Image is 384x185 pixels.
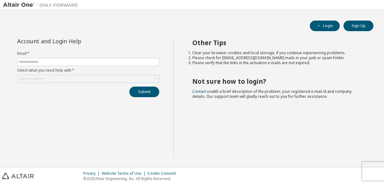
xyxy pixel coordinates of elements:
[2,173,34,179] img: altair_logo.svg
[129,87,159,97] button: Submit
[3,2,81,8] img: Altair One
[102,171,147,176] div: Website Terms of Use
[192,55,362,60] li: Please check for [EMAIL_ADDRESS][DOMAIN_NAME] mails in your junk or spam folder.
[192,89,211,94] a: Contact us
[83,176,180,181] p: © 2025 Altair Engineering, Inc. All Rights Reserved.
[192,39,362,47] h2: Other Tips
[17,39,131,44] div: Account and Login Help
[17,51,159,56] label: Email
[310,21,340,31] button: Login
[192,60,362,65] li: Please verify that the links in the activation e-mails are not expired.
[192,77,362,85] h2: Not sure how to login?
[19,76,43,81] div: Click to select
[17,75,159,83] div: Click to select
[192,89,352,99] span: with a brief description of the problem, your registered e-mail id and company details. Our suppo...
[17,68,159,73] label: Select what you need help with
[147,171,180,176] div: Cookie Consent
[192,50,362,55] li: Clear your browser cookies and local storage, if you continue experiencing problems.
[343,21,373,31] button: Sign Up
[83,171,102,176] div: Privacy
